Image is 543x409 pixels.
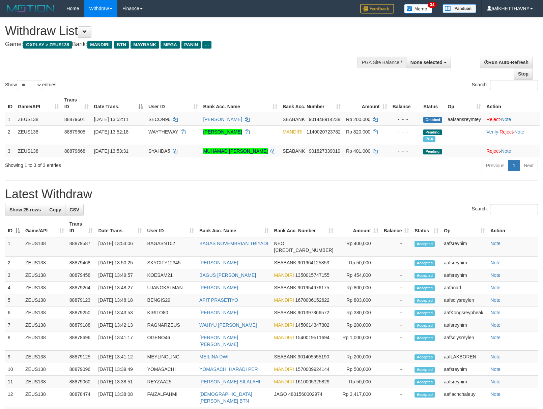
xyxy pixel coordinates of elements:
[298,260,329,265] span: Copy 901964125853 to clipboard
[145,388,197,407] td: FAIZALFAHMI
[23,218,67,237] th: Game/API: activate to sort column ascending
[381,269,412,282] td: -
[295,335,330,340] span: Copy 1540019511694 to clipboard
[23,237,67,257] td: ZEUS138
[23,294,67,306] td: ZEUS138
[95,269,144,282] td: [DATE] 13:49:57
[64,117,85,122] span: 88879601
[445,94,484,113] th: Op: activate to sort column ascending
[421,94,445,113] th: Status
[309,148,340,154] span: Copy 901827339019 to clipboard
[274,310,296,315] span: SEABANK
[197,218,271,237] th: Bank Acc. Name: activate to sort column ascending
[203,117,242,122] a: [PERSON_NAME]
[499,129,513,135] a: Reject
[5,269,23,282] td: 3
[381,388,412,407] td: -
[23,376,67,388] td: ZEUS138
[423,136,435,142] span: Marked by aafsolysreylen
[484,125,540,145] td: · ·
[415,379,435,385] span: Accepted
[490,285,501,290] a: Note
[5,80,56,90] label: Show entries
[5,187,538,201] h1: Latest Withdraw
[145,257,197,269] td: SKYCITY12345
[145,294,197,306] td: BENGIS29
[298,285,329,290] span: Copy 901954676175 to clipboard
[64,148,85,154] span: 88879668
[62,94,91,113] th: Trans ID: activate to sort column ascending
[381,294,412,306] td: -
[202,41,211,49] span: ...
[145,306,197,319] td: KIRITO80
[95,294,144,306] td: [DATE] 13:48:18
[415,310,435,316] span: Accepted
[441,331,488,351] td: aafsolysreylen
[484,94,540,113] th: Action
[441,269,488,282] td: aafsreynim
[441,282,488,294] td: aafanarl
[5,237,23,257] td: 1
[472,204,538,214] label: Search:
[23,282,67,294] td: ZEUS138
[95,376,144,388] td: [DATE] 13:38:51
[415,335,435,341] span: Accepted
[5,3,56,13] img: MOTION_logo.png
[415,354,435,360] span: Accepted
[145,319,197,331] td: RAGNARZEUS
[67,237,96,257] td: 88879587
[490,379,501,384] a: Note
[490,272,501,278] a: Note
[490,354,501,359] a: Note
[410,60,442,65] span: None selected
[23,306,67,319] td: ZEUS138
[441,363,488,376] td: aafsreynim
[280,94,343,113] th: Bank Acc. Number: activate to sort column ascending
[501,148,511,154] a: Note
[148,148,170,154] span: SYAHDA5
[87,41,112,49] span: MANDIRI
[393,148,418,154] div: - - -
[199,272,256,278] a: BAGUS [PERSON_NAME]
[283,148,305,154] span: SEABANK
[5,363,23,376] td: 10
[5,294,23,306] td: 5
[95,282,144,294] td: [DATE] 13:48:27
[490,367,501,372] a: Note
[381,257,412,269] td: -
[91,94,146,113] th: Date Trans.: activate to sort column descending
[295,379,330,384] span: Copy 1610005325829 to clipboard
[23,41,72,49] span: OXPLAY > ZEUS138
[199,379,260,384] a: [PERSON_NAME] SILALAHI
[201,94,280,113] th: Bank Acc. Name: activate to sort column ascending
[15,125,62,145] td: ZEUS138
[67,294,96,306] td: 88879123
[274,247,334,253] span: Copy 5859458253780390 to clipboard
[406,57,451,68] button: None selected
[490,204,538,214] input: Search:
[336,269,381,282] td: Rp 454,000
[203,129,242,135] a: [PERSON_NAME]
[5,257,23,269] td: 2
[148,129,178,135] span: WAYTHEWAY
[67,319,96,331] td: 88879188
[415,241,435,247] span: Accepted
[295,367,330,372] span: Copy 1570009924144 to clipboard
[5,218,23,237] th: ID: activate to sort column descending
[412,218,441,237] th: Status: activate to sort column ascending
[5,351,23,363] td: 9
[5,306,23,319] td: 6
[67,376,96,388] td: 88879060
[519,160,538,171] a: Next
[15,94,62,113] th: Game/API: activate to sort column ascending
[381,319,412,331] td: -
[94,117,128,122] span: [DATE] 13:52:11
[393,116,418,123] div: - - -
[23,388,67,407] td: ZEUS138
[5,388,23,407] td: 12
[423,117,442,123] span: Grabbed
[309,117,340,122] span: Copy 901448914238 to clipboard
[404,4,432,13] img: Button%20Memo.svg
[146,94,201,113] th: User ID: activate to sort column ascending
[161,41,180,49] span: MEGA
